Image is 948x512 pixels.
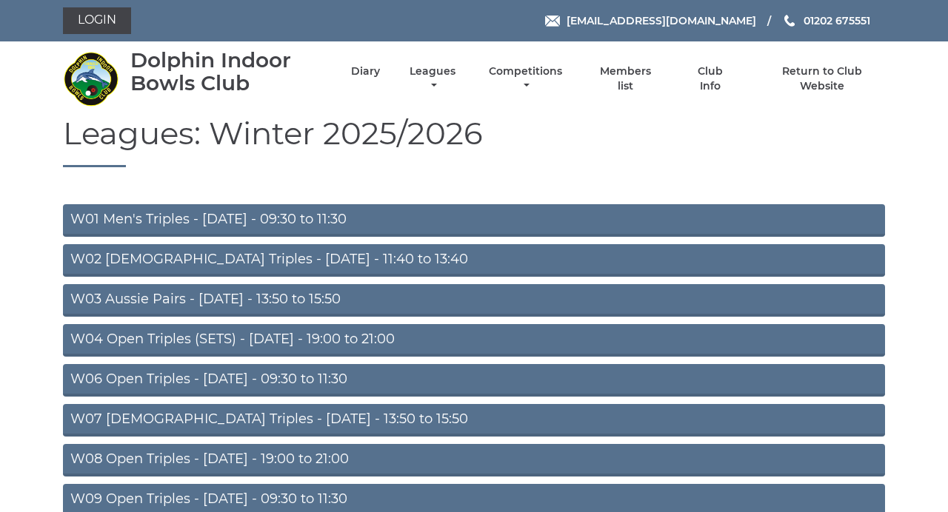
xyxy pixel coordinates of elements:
a: W02 [DEMOGRAPHIC_DATA] Triples - [DATE] - 11:40 to 13:40 [63,244,885,277]
span: [EMAIL_ADDRESS][DOMAIN_NAME] [567,14,756,27]
a: Login [63,7,131,34]
a: Return to Club Website [760,64,885,93]
a: Leagues [406,64,459,93]
img: Email [545,16,560,27]
a: W03 Aussie Pairs - [DATE] - 13:50 to 15:50 [63,284,885,317]
a: W01 Men's Triples - [DATE] - 09:30 to 11:30 [63,204,885,237]
span: 01202 675551 [804,14,870,27]
a: W07 [DEMOGRAPHIC_DATA] Triples - [DATE] - 13:50 to 15:50 [63,404,885,437]
a: W06 Open Triples - [DATE] - 09:30 to 11:30 [63,364,885,397]
img: Dolphin Indoor Bowls Club [63,51,118,107]
a: Competitions [485,64,566,93]
a: Members list [592,64,660,93]
a: Club Info [686,64,734,93]
a: W08 Open Triples - [DATE] - 19:00 to 21:00 [63,444,885,476]
h1: Leagues: Winter 2025/2026 [63,116,885,167]
img: Phone us [784,15,795,27]
a: Phone us 01202 675551 [782,13,870,29]
a: Diary [351,64,380,78]
div: Dolphin Indoor Bowls Club [130,49,325,95]
a: W04 Open Triples (SETS) - [DATE] - 19:00 to 21:00 [63,324,885,357]
a: Email [EMAIL_ADDRESS][DOMAIN_NAME] [545,13,756,29]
